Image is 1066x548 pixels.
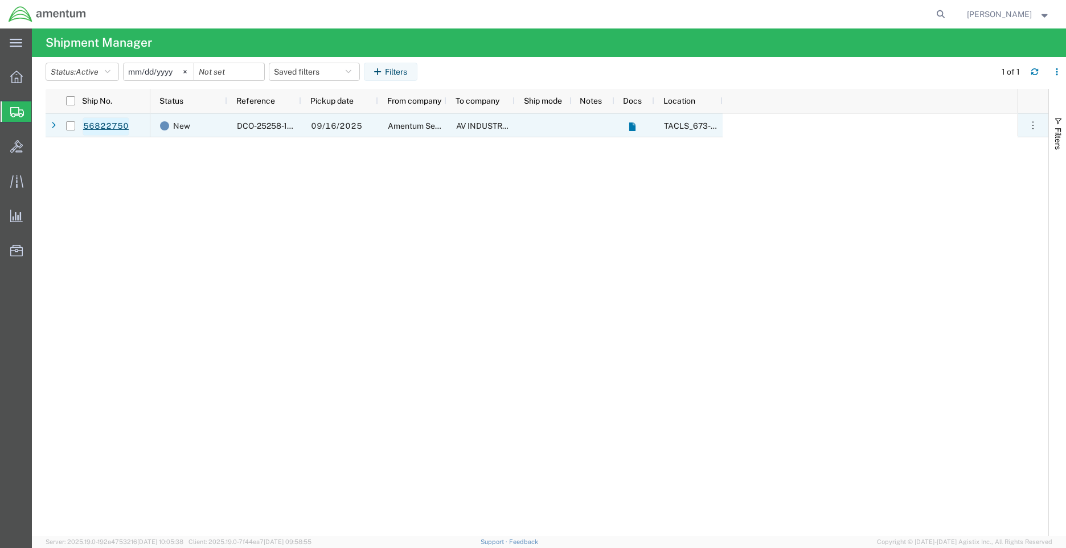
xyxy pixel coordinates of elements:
[188,538,311,545] span: Client: 2025.19.0-7f44ea7
[1002,66,1022,78] div: 1 of 1
[524,96,562,105] span: Ship mode
[311,121,362,130] span: 09/16/2025
[967,8,1032,21] span: Keith Bellew
[388,121,473,130] span: Amentum Services, Inc.
[509,538,538,545] a: Feedback
[237,121,311,130] span: DCO-25258-168195
[364,63,417,81] button: Filters
[159,96,183,105] span: Status
[76,67,99,76] span: Active
[83,117,129,136] a: 56822750
[966,7,1051,21] button: [PERSON_NAME]
[194,63,264,80] input: Not set
[124,63,194,80] input: Not set
[663,96,695,105] span: Location
[137,538,183,545] span: [DATE] 10:05:38
[481,538,509,545] a: Support
[46,28,152,57] h4: Shipment Manager
[46,538,183,545] span: Server: 2025.19.0-192a4753216
[387,96,441,105] span: From company
[456,96,499,105] span: To company
[310,96,354,105] span: Pickup date
[269,63,360,81] button: Saved filters
[46,63,119,81] button: Status:Active
[456,121,531,130] span: AV INDUSTRIES INC
[877,537,1052,547] span: Copyright © [DATE]-[DATE] Agistix Inc., All Rights Reserved
[1053,128,1063,150] span: Filters
[82,96,112,105] span: Ship No.
[664,121,912,130] span: TACLS_673-NAS JRB, Ft Worth, TX
[580,96,602,105] span: Notes
[8,6,87,23] img: logo
[264,538,311,545] span: [DATE] 09:58:55
[173,114,190,138] span: New
[623,96,642,105] span: Docs
[236,96,275,105] span: Reference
